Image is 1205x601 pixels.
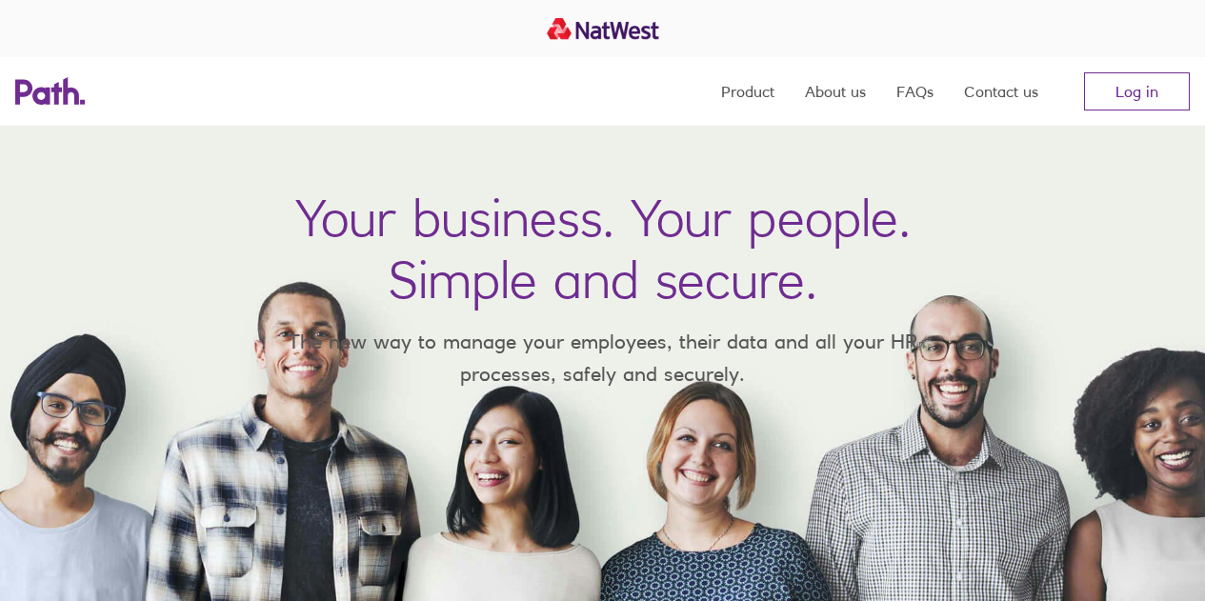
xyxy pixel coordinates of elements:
a: About us [805,57,866,126]
p: The new way to manage your employees, their data and all your HR processes, safely and securely. [260,326,946,390]
h1: Your business. Your people. Simple and secure. [295,187,911,311]
a: Log in [1084,72,1190,110]
a: FAQs [896,57,934,126]
a: Product [721,57,774,126]
a: Contact us [964,57,1038,126]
